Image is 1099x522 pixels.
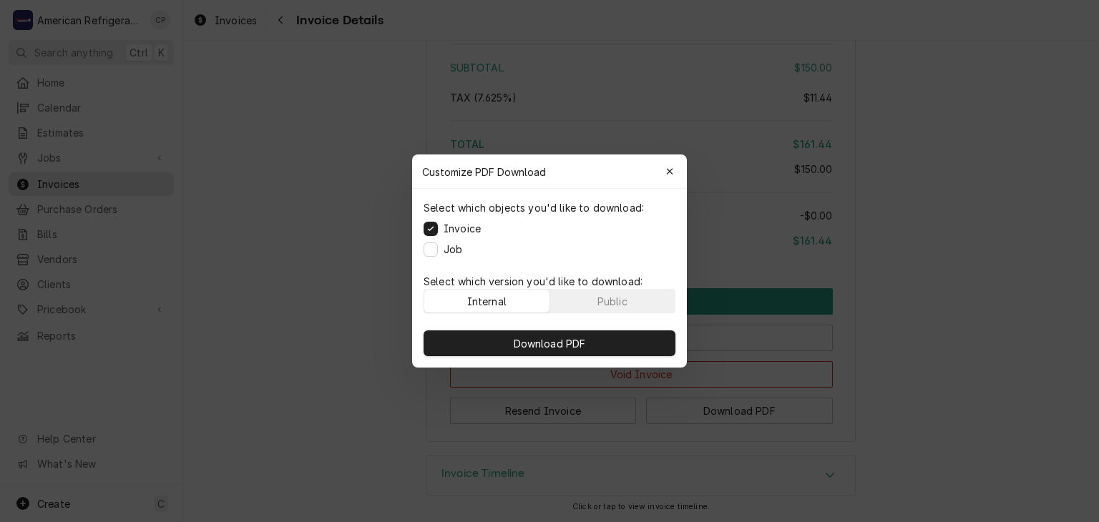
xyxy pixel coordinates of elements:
[444,242,462,257] label: Job
[444,221,481,236] label: Invoice
[597,294,627,309] div: Public
[511,336,589,351] span: Download PDF
[467,294,507,309] div: Internal
[424,200,644,215] p: Select which objects you'd like to download:
[424,274,675,289] p: Select which version you'd like to download:
[424,330,675,356] button: Download PDF
[412,154,687,189] div: Customize PDF Download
